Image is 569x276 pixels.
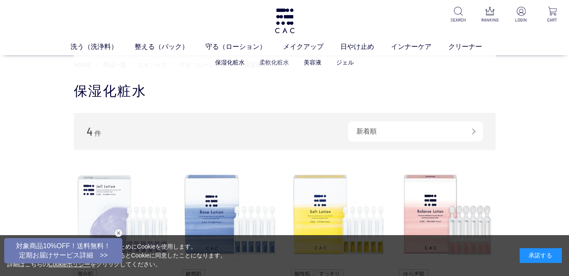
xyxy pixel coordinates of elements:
a: インナーケア [391,42,448,52]
a: SEARCH [448,7,468,23]
a: 整える（パック） [135,42,205,52]
div: 新着順 [348,121,483,142]
a: 日やけ止め [340,42,391,52]
a: 守る（ローション） [205,42,283,52]
span: 4 [86,125,93,138]
h1: 保湿化粧水 [74,82,496,100]
img: ＣＡＣ バランスローション [399,167,496,263]
a: 美容液 [304,59,321,66]
img: ＣＡＣ ソフトローション [291,167,387,263]
img: ＣＡＣ ベースローション [182,167,278,263]
a: ジェル [336,59,354,66]
a: 洗う（洗浄料） [70,42,135,52]
a: メイクアップ [283,42,340,52]
p: LOGIN [511,17,531,23]
a: 柔軟化粧水 [259,59,289,66]
span: 件 [94,130,101,137]
img: ＣＡＣ ジェルローション [74,167,170,263]
a: LOGIN [511,7,531,23]
a: RANKING [480,7,499,23]
a: クリーナー [448,42,499,52]
img: logo [274,8,296,33]
p: RANKING [480,17,499,23]
a: CART [542,7,562,23]
p: SEARCH [448,17,468,23]
div: 承諾する [520,248,562,263]
p: CART [542,17,562,23]
a: 保湿化粧水 [215,59,245,66]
